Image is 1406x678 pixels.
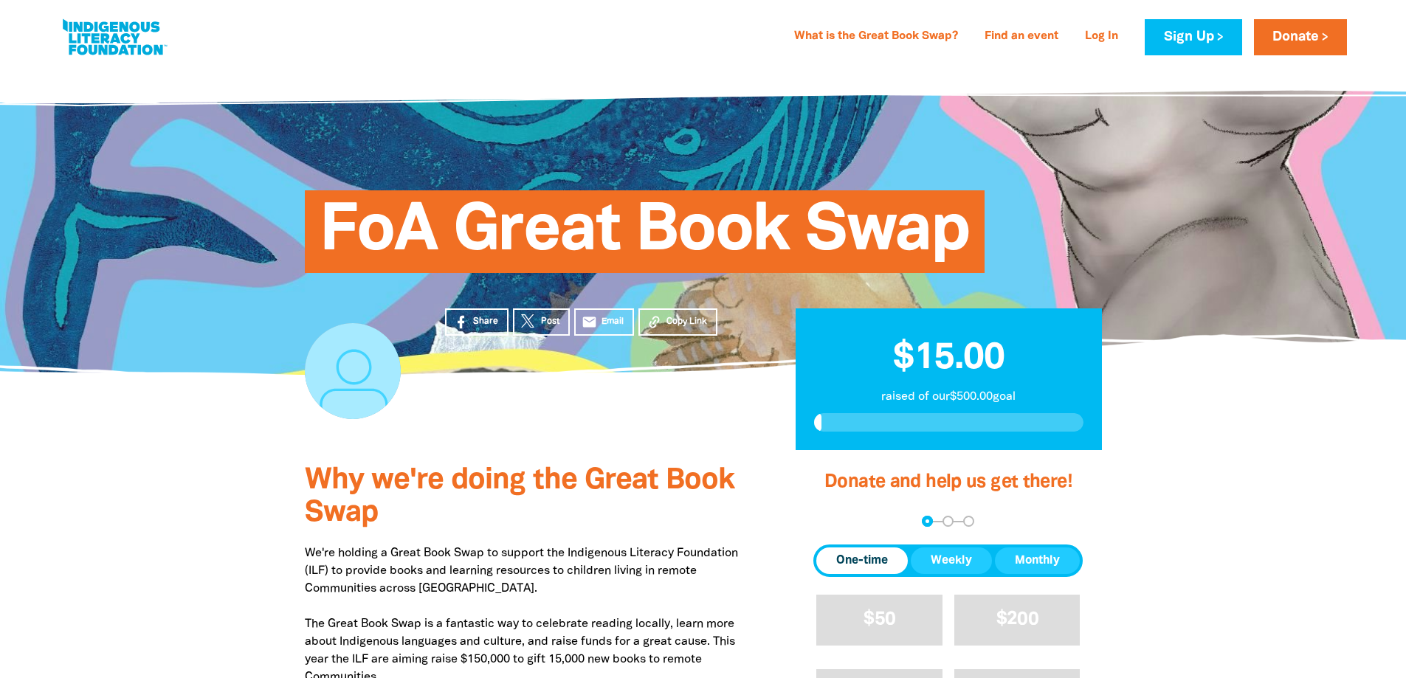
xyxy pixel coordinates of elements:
span: Post [541,315,559,328]
button: Navigate to step 1 of 3 to enter your donation amount [922,516,933,527]
i: email [582,314,597,330]
button: $200 [954,595,1081,646]
button: Copy Link [638,308,717,336]
span: $15.00 [893,342,1004,376]
div: Donation frequency [813,544,1083,577]
button: Monthly [995,547,1080,574]
span: $50 [864,611,895,628]
span: Copy Link [666,315,707,328]
span: $200 [996,611,1038,628]
span: Email [602,315,624,328]
a: Log In [1076,25,1127,49]
a: What is the Great Book Swap? [785,25,967,49]
button: Navigate to step 2 of 3 to enter your details [942,516,954,527]
a: Donate [1254,19,1347,55]
a: Post [513,308,570,336]
button: $50 [816,595,942,646]
span: Share [473,315,498,328]
span: Why we're doing the Great Book Swap [305,467,734,527]
span: Monthly [1015,552,1060,570]
a: Sign Up [1145,19,1241,55]
button: Navigate to step 3 of 3 to enter your payment details [963,516,974,527]
span: FoA Great Book Swap [320,201,970,273]
p: raised of our $500.00 goal [814,388,1083,406]
a: emailEmail [574,308,635,336]
a: Share [445,308,509,336]
a: Find an event [976,25,1067,49]
span: Donate and help us get there! [824,474,1072,491]
span: Weekly [931,552,972,570]
button: Weekly [911,547,992,574]
span: One-time [836,552,888,570]
button: One-time [816,547,908,574]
